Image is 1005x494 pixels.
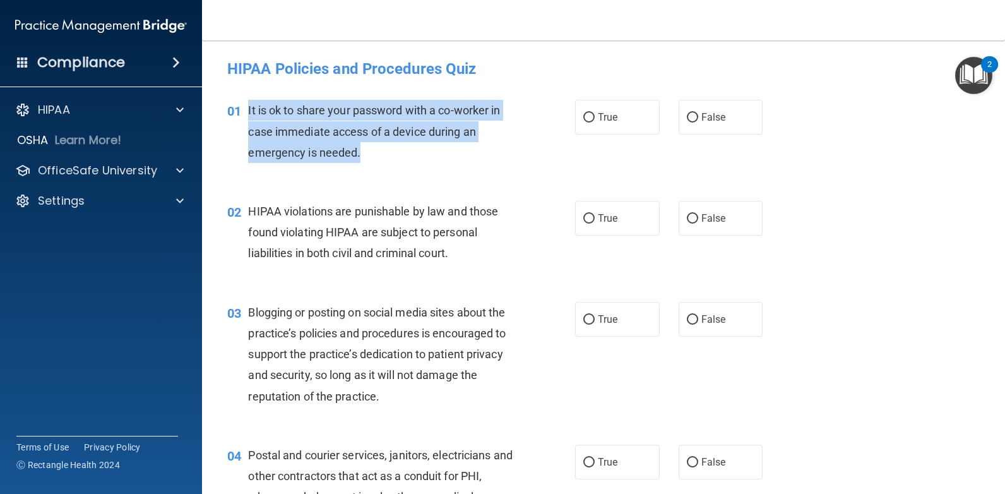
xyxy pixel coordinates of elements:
span: True [598,313,617,325]
p: HIPAA [38,102,70,117]
p: OfficeSafe University [38,163,157,178]
span: HIPAA violations are punishable by law and those found violating HIPAA are subject to personal li... [248,205,498,260]
span: 03 [227,306,241,321]
span: True [598,212,617,224]
input: False [687,458,698,467]
a: HIPAA [15,102,184,117]
span: 02 [227,205,241,220]
span: 01 [227,104,241,119]
input: False [687,315,698,325]
input: False [687,214,698,224]
h4: HIPAA Policies and Procedures Quiz [227,61,980,77]
a: OfficeSafe University [15,163,184,178]
span: True [598,111,617,123]
h4: Compliance [37,54,125,71]
input: True [583,315,595,325]
span: False [701,212,726,224]
input: True [583,214,595,224]
p: Settings [38,193,85,208]
p: Learn More! [55,133,122,148]
a: Terms of Use [16,441,69,454]
input: False [687,113,698,123]
span: It is ok to share your password with a co-worker in case immediate access of a device during an e... [248,104,500,159]
span: False [701,456,726,468]
button: Open Resource Center, 2 new notifications [955,57,992,94]
input: True [583,458,595,467]
span: False [701,313,726,325]
span: True [598,456,617,468]
span: False [701,111,726,123]
span: Ⓒ Rectangle Health 2024 [16,459,120,471]
p: OSHA [17,133,49,148]
span: 04 [227,449,241,464]
img: PMB logo [15,13,187,39]
input: True [583,113,595,123]
div: 2 [987,64,992,81]
a: Privacy Policy [84,441,141,454]
a: Settings [15,193,184,208]
span: Blogging or posting on social media sites about the practice’s policies and procedures is encoura... [248,306,506,403]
